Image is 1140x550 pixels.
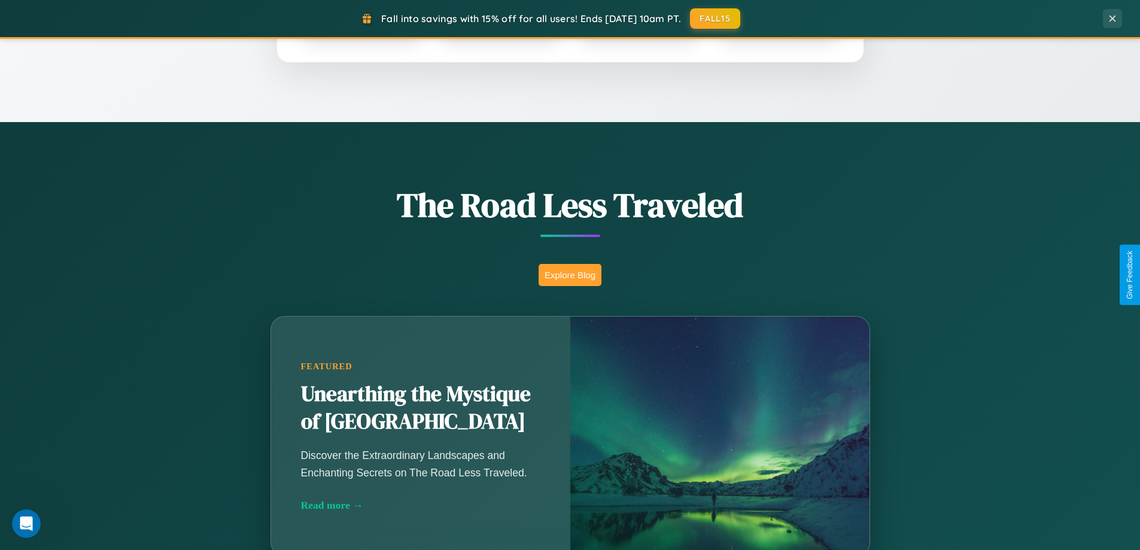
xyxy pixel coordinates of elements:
p: Discover the Extraordinary Landscapes and Enchanting Secrets on The Road Less Traveled. [301,447,540,481]
h1: The Road Less Traveled [211,182,929,228]
div: Give Feedback [1126,251,1134,299]
h2: Unearthing the Mystique of [GEOGRAPHIC_DATA] [301,381,540,436]
div: Featured [301,361,540,372]
button: Explore Blog [539,264,601,286]
span: Fall into savings with 15% off for all users! Ends [DATE] 10am PT. [381,13,681,25]
div: Read more → [301,499,540,512]
button: FALL15 [690,8,740,29]
iframe: Intercom live chat [12,509,41,538]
